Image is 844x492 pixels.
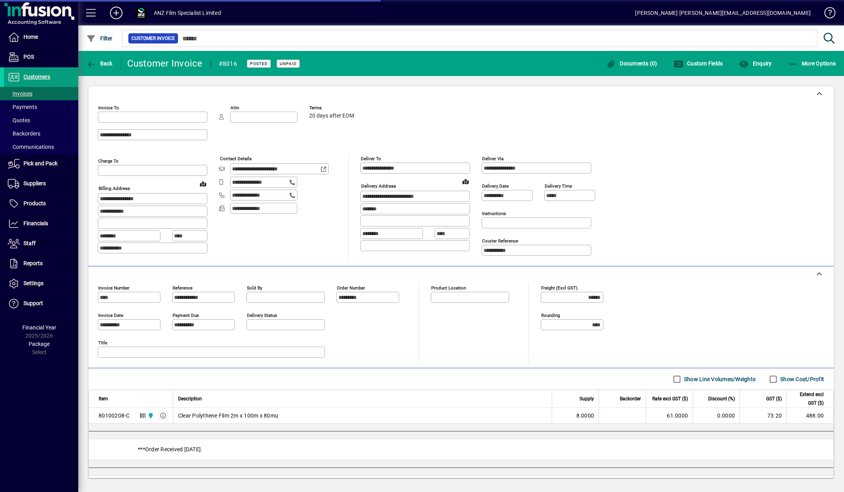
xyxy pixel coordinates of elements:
[154,7,221,19] div: ANZ Film Specialist Limited
[23,34,38,40] span: Home
[4,254,78,273] a: Reports
[606,60,657,67] span: Documents (0)
[431,285,466,291] mat-label: Product location
[178,394,202,403] span: Description
[708,394,735,403] span: Discount (%)
[737,56,774,71] button: Enquiry
[23,160,58,166] span: Pick and Pack
[29,341,50,347] span: Package
[545,183,572,189] mat-label: Delivery time
[219,58,237,70] div: #8016
[620,394,641,403] span: Backorder
[131,34,175,42] span: Customer Invoice
[788,60,836,67] span: More Options
[8,144,54,150] span: Communications
[672,56,725,71] button: Custom Fields
[23,54,34,60] span: POS
[635,7,811,19] div: [PERSON_NAME] [PERSON_NAME][EMAIL_ADDRESS][DOMAIN_NAME]
[576,412,594,420] span: 8.0000
[23,280,43,286] span: Settings
[85,31,115,45] button: Filter
[309,105,356,110] span: Terms
[4,274,78,293] a: Settings
[482,211,506,216] mat-label: Instructions
[652,394,688,403] span: Rate excl GST ($)
[173,285,193,291] mat-label: Reference
[230,105,239,110] mat-label: Attn
[247,313,277,318] mat-label: Delivery status
[98,158,119,164] mat-label: Charge To
[4,100,78,114] a: Payments
[23,200,46,206] span: Products
[104,6,129,20] button: Add
[99,412,130,420] div: 80100208-C
[4,114,78,127] a: Quotes
[250,61,268,66] span: Posted
[4,87,78,100] a: Invoices
[280,61,297,66] span: Unpaid
[651,412,688,420] div: 61.0000
[4,47,78,67] a: POS
[99,394,108,403] span: Item
[23,74,50,80] span: Customers
[792,390,824,407] span: Extend excl GST ($)
[23,240,36,246] span: Staff
[4,154,78,174] a: Pick and Pack
[4,194,78,213] a: Products
[146,411,155,420] span: AKL Warehouse
[89,439,833,459] div: ***Order Received [DATE].
[98,340,107,345] mat-label: Title
[579,394,594,403] span: Supply
[4,140,78,154] a: Communications
[541,313,560,318] mat-label: Rounding
[8,90,32,97] span: Invoices
[605,56,659,71] button: Documents (0)
[85,56,115,71] button: Back
[86,35,113,42] span: Filter
[482,183,509,189] mat-label: Delivery date
[127,57,203,70] div: Customer Invoice
[674,60,723,67] span: Custom Fields
[22,324,56,331] span: Financial Year
[309,113,354,119] span: 20 days after EOM
[247,285,262,291] mat-label: Sold by
[4,27,78,47] a: Home
[78,56,121,71] app-page-header-button: Back
[4,174,78,194] a: Suppliers
[23,220,48,226] span: Financials
[693,408,740,423] td: 0.0000
[786,56,838,71] button: More Options
[541,285,578,291] mat-label: Freight (excl GST)
[23,300,43,306] span: Support
[23,180,46,186] span: Suppliers
[8,117,30,123] span: Quotes
[4,234,78,253] a: Staff
[86,60,113,67] span: Back
[779,375,824,383] label: Show Cost/Profit
[8,130,40,137] span: Backorders
[4,214,78,233] a: Financials
[129,6,154,20] button: Profile
[4,294,78,313] a: Support
[4,127,78,140] a: Backorders
[819,2,834,27] a: Knowledge Base
[337,285,365,291] mat-label: Order number
[482,156,504,161] mat-label: Deliver via
[740,408,786,423] td: 73.20
[766,394,782,403] span: GST ($)
[482,238,518,244] mat-label: Courier Reference
[98,285,130,291] mat-label: Invoice number
[739,60,772,67] span: Enquiry
[197,177,209,190] a: View on map
[682,375,756,383] label: Show Line Volumes/Weights
[786,408,833,423] td: 488.00
[23,260,43,266] span: Reports
[98,313,123,318] mat-label: Invoice date
[361,156,381,161] mat-label: Deliver To
[173,313,199,318] mat-label: Payment due
[98,105,119,110] mat-label: Invoice To
[178,412,278,420] span: Clear Polythene Film 2m x 100m x 80mu
[459,175,472,188] a: View on map
[8,104,37,110] span: Payments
